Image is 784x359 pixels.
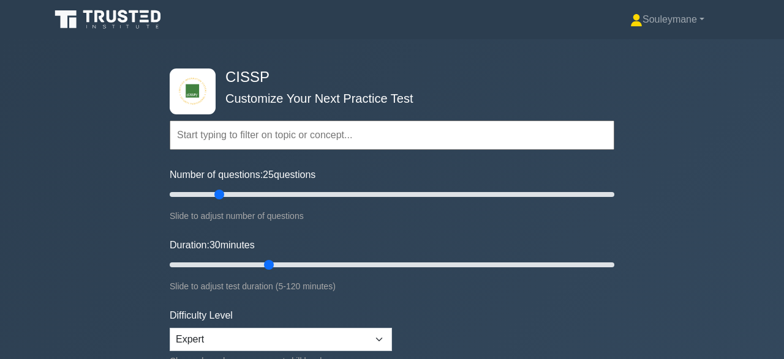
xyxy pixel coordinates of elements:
[170,279,614,294] div: Slide to adjust test duration (5-120 minutes)
[601,7,734,32] a: Souleymane
[170,120,614,150] input: Start typing to filter on topic or concept...
[263,169,274,180] span: 25
[221,68,554,86] h4: CISSP
[170,308,233,323] label: Difficulty Level
[209,240,221,250] span: 30
[170,238,255,253] label: Duration: minutes
[170,168,315,182] label: Number of questions: questions
[170,209,614,223] div: Slide to adjust number of questions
